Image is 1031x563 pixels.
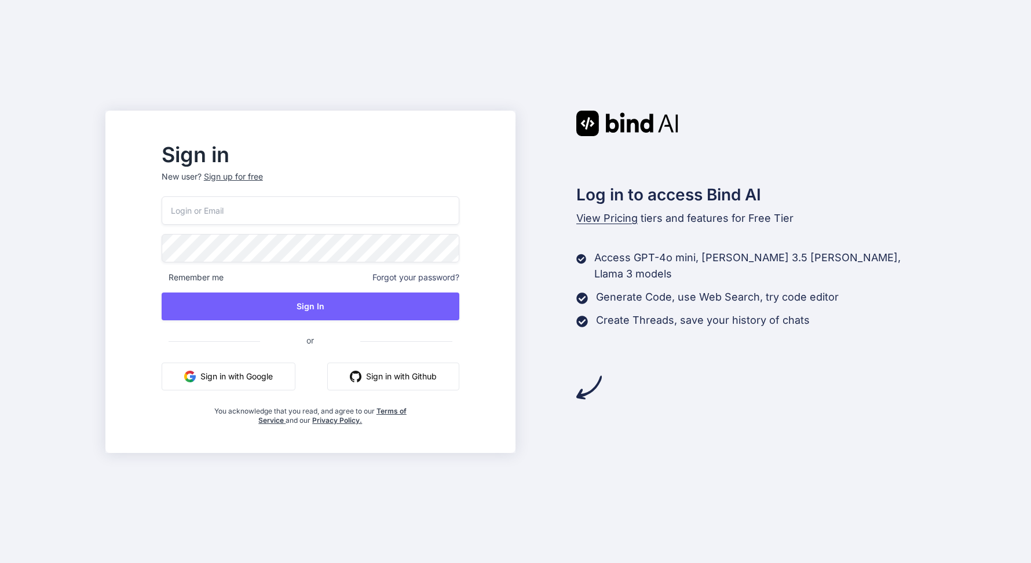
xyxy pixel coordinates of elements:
div: You acknowledge that you read, and agree to our and our [211,400,410,425]
span: Forgot your password? [372,272,459,283]
button: Sign In [162,293,459,320]
p: New user? [162,171,459,196]
img: arrow [576,375,602,400]
p: Access GPT-4o mini, [PERSON_NAME] 3.5 [PERSON_NAME], Llama 3 models [594,250,926,282]
span: or [260,326,360,354]
img: github [350,371,361,382]
span: Remember me [162,272,224,283]
input: Login or Email [162,196,459,225]
p: tiers and features for Free Tier [576,210,926,226]
p: Generate Code, use Web Search, try code editor [596,289,839,305]
a: Privacy Policy. [312,416,362,425]
div: Sign up for free [204,171,263,182]
img: Bind AI logo [576,111,678,136]
h2: Log in to access Bind AI [576,182,926,207]
p: Create Threads, save your history of chats [596,312,810,328]
img: google [184,371,196,382]
button: Sign in with Google [162,363,295,390]
button: Sign in with Github [327,363,459,390]
a: Terms of Service [258,407,407,425]
h2: Sign in [162,145,459,164]
span: View Pricing [576,212,638,224]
